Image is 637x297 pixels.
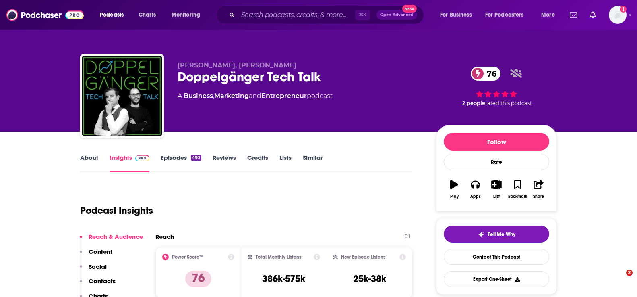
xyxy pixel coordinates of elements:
[380,13,414,17] span: Open Advanced
[139,9,156,21] span: Charts
[478,231,484,238] img: tell me why sparkle
[567,8,580,22] a: Show notifications dropdown
[213,154,236,172] a: Reviews
[247,154,268,172] a: Credits
[471,67,500,81] a: 76
[161,154,201,172] a: Episodes490
[402,5,417,13] span: New
[486,175,507,204] button: List
[238,8,355,21] input: Search podcasts, credits, & more...
[541,9,555,21] span: More
[89,277,116,285] p: Contacts
[610,270,629,289] iframe: Intercom live chat
[6,7,84,23] img: Podchaser - Follow, Share and Rate Podcasts
[303,154,323,172] a: Similar
[80,205,153,217] h1: Podcast Insights
[485,100,532,106] span: rated this podcast
[214,92,249,100] a: Marketing
[178,91,333,101] div: A podcast
[444,154,549,170] div: Rate
[82,56,162,136] img: Doppelgänger Tech Talk
[249,92,261,100] span: and
[353,273,386,285] h3: 25k-38k
[279,154,292,172] a: Lists
[133,8,161,21] a: Charts
[620,6,627,13] svg: Add a profile image
[135,155,149,161] img: Podchaser Pro
[166,8,211,21] button: open menu
[80,248,112,263] button: Content
[185,271,211,287] p: 76
[223,6,432,24] div: Search podcasts, credits, & more...
[444,271,549,287] button: Export One-Sheet
[450,194,459,199] div: Play
[533,194,544,199] div: Share
[528,175,549,204] button: Share
[261,92,307,100] a: Entrepreneur
[436,61,557,111] div: 76 2 peoplerated this podcast
[94,8,134,21] button: open menu
[488,231,515,238] span: Tell Me Why
[172,9,200,21] span: Monitoring
[480,8,536,21] button: open menu
[440,9,472,21] span: For Business
[262,273,305,285] h3: 386k-575k
[100,9,124,21] span: Podcasts
[213,92,214,100] span: ,
[184,92,213,100] a: Business
[191,155,201,161] div: 490
[89,263,107,270] p: Social
[444,249,549,265] a: Contact This Podcast
[178,61,296,69] span: [PERSON_NAME], [PERSON_NAME]
[376,10,417,20] button: Open AdvancedNew
[80,277,116,292] button: Contacts
[80,233,143,248] button: Reach & Audience
[80,263,107,278] button: Social
[172,254,203,260] h2: Power Score™
[444,226,549,243] button: tell me why sparkleTell Me Why
[341,254,385,260] h2: New Episode Listens
[89,248,112,255] p: Content
[507,175,528,204] button: Bookmark
[626,270,633,276] span: 2
[355,10,370,20] span: ⌘ K
[485,9,524,21] span: For Podcasters
[462,100,485,106] span: 2 people
[609,6,627,24] button: Show profile menu
[493,194,500,199] div: List
[444,175,465,204] button: Play
[89,233,143,241] p: Reach & Audience
[587,8,599,22] a: Show notifications dropdown
[508,194,527,199] div: Bookmark
[110,154,149,172] a: InsightsPodchaser Pro
[470,194,481,199] div: Apps
[434,8,482,21] button: open menu
[479,67,500,81] span: 76
[465,175,486,204] button: Apps
[609,6,627,24] img: User Profile
[256,254,301,260] h2: Total Monthly Listens
[80,154,98,172] a: About
[444,133,549,151] button: Follow
[155,233,174,241] h2: Reach
[536,8,565,21] button: open menu
[609,6,627,24] span: Logged in as lemya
